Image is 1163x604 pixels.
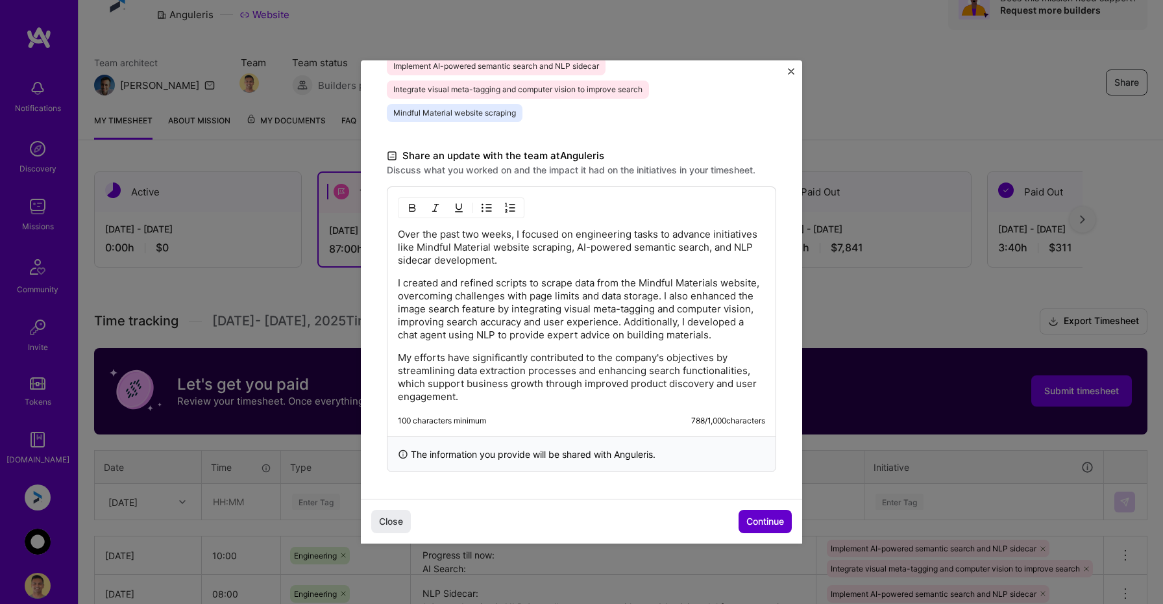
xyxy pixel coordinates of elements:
span: Close [379,515,403,528]
div: The information you provide will be shared with Anguleris . [387,436,776,472]
button: Close [788,68,794,82]
div: 788 / 1,000 characters [691,416,765,426]
div: 100 characters minimum [398,416,486,426]
span: Implement AI-powered semantic search and NLP sidecar [387,57,606,75]
i: icon DocumentBlack [387,149,397,164]
label: Share an update with the team at Anguleris [387,148,776,164]
img: Italic [430,203,441,213]
span: Continue [746,515,784,528]
img: Bold [407,203,417,213]
button: Close [371,510,411,533]
button: Continue [739,510,792,533]
span: Mindful Material website scraping [387,104,522,122]
label: Discuss what you worked on and the impact it had on the initiatives in your timesheet. [387,164,776,176]
span: Integrate visual meta-tagging and computer vision to improve search [387,81,649,99]
img: OL [505,203,515,213]
p: Over the past two weeks, I focused on engineering tasks to advance initiatives like Mindful Mater... [398,228,765,267]
i: icon InfoBlack [398,447,408,461]
p: I created and refined scripts to scrape data from the Mindful Materials website, overcoming chall... [398,277,765,342]
p: My efforts have significantly contributed to the company's objectives by streamlining data extrac... [398,351,765,403]
img: UL [482,203,492,213]
img: Underline [454,203,464,213]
